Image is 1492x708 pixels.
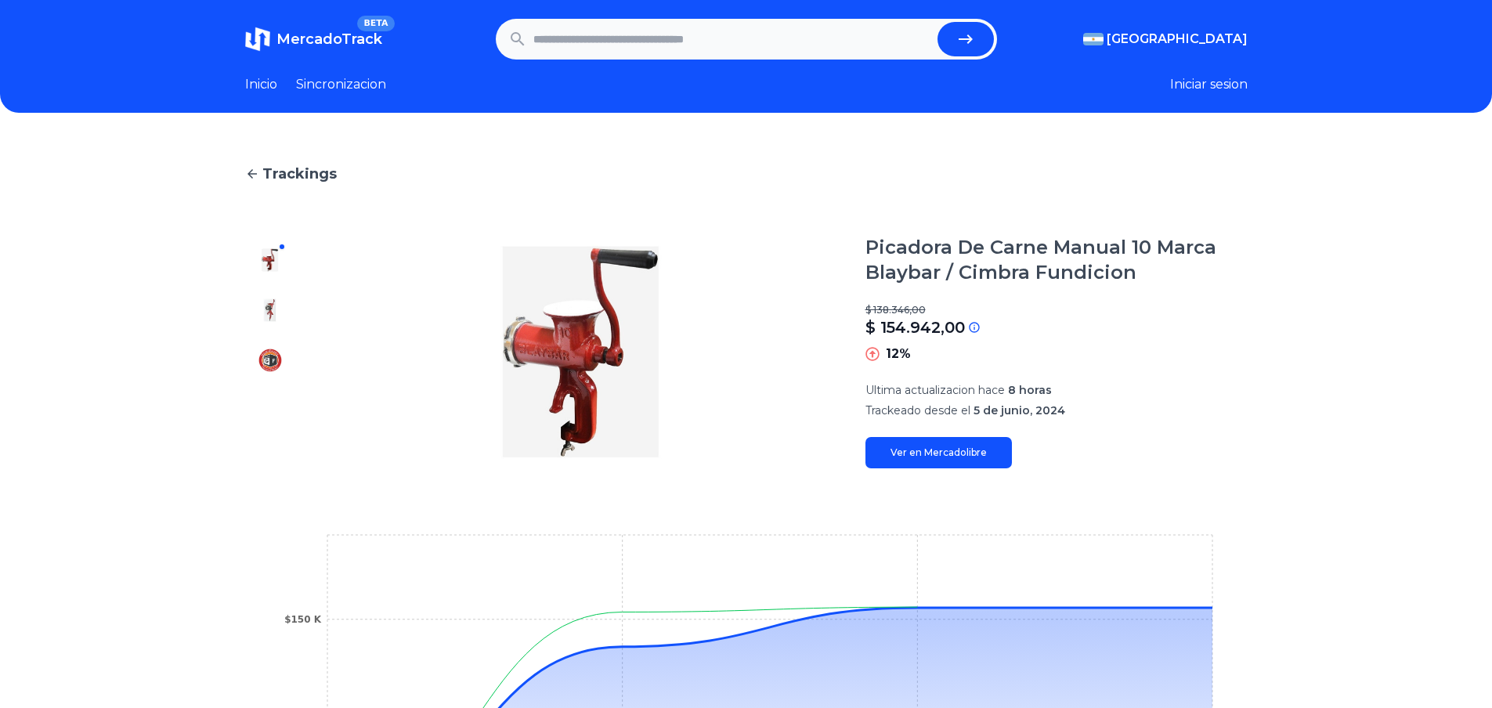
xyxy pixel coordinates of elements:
[258,348,283,373] img: Picadora De Carne Manual 10 Marca Blaybar / Cimbra Fundicion
[1083,33,1104,45] img: Argentina
[245,75,277,94] a: Inicio
[865,403,970,417] span: Trackeado desde el
[865,437,1012,468] a: Ver en Mercadolibre
[327,235,834,468] img: Picadora De Carne Manual 10 Marca Blaybar / Cimbra Fundicion
[1107,30,1248,49] span: [GEOGRAPHIC_DATA]
[865,235,1248,285] h1: Picadora De Carne Manual 10 Marca Blaybar / Cimbra Fundicion
[296,75,386,94] a: Sincronizacion
[1008,383,1052,397] span: 8 horas
[245,27,270,52] img: MercadoTrack
[865,383,1005,397] span: Ultima actualizacion hace
[245,27,382,52] a: MercadoTrackBETA
[258,298,283,323] img: Picadora De Carne Manual 10 Marca Blaybar / Cimbra Fundicion
[284,614,322,625] tspan: $150 K
[886,345,911,363] p: 12%
[276,31,382,48] span: MercadoTrack
[865,304,1248,316] p: $ 138.346,00
[974,403,1065,417] span: 5 de junio, 2024
[357,16,394,31] span: BETA
[262,163,337,185] span: Trackings
[1083,30,1248,49] button: [GEOGRAPHIC_DATA]
[1170,75,1248,94] button: Iniciar sesion
[258,247,283,273] img: Picadora De Carne Manual 10 Marca Blaybar / Cimbra Fundicion
[865,316,965,338] p: $ 154.942,00
[245,163,1248,185] a: Trackings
